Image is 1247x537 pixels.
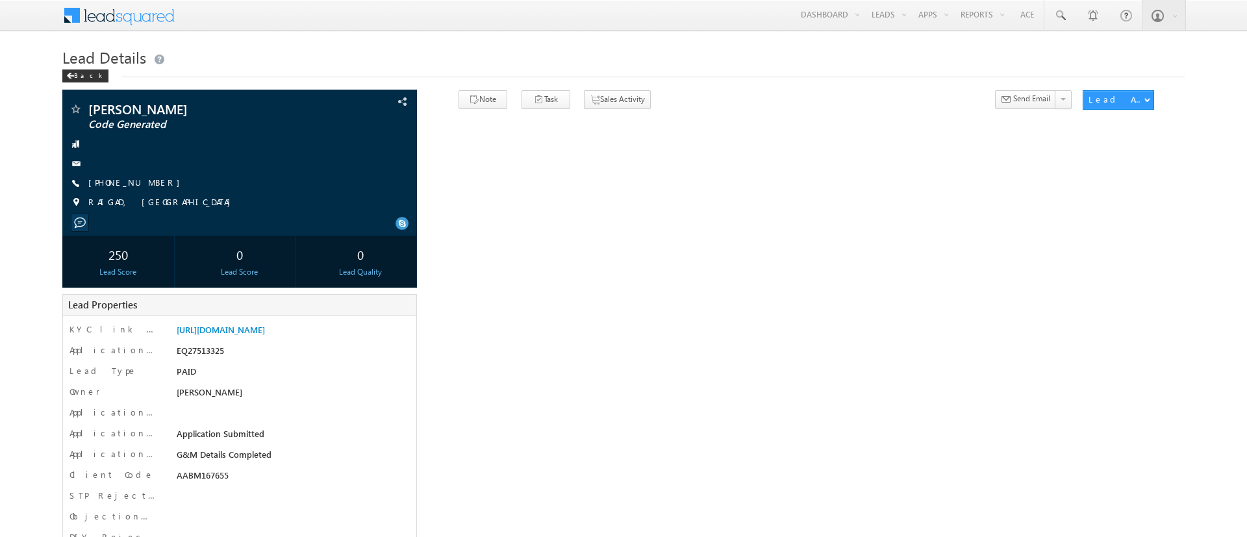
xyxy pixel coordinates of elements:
[69,448,155,460] label: Application Status First time Drop Off
[62,69,115,80] a: Back
[69,344,155,356] label: Application Number
[68,298,137,311] span: Lead Properties
[88,196,237,209] span: RAIGAD, [GEOGRAPHIC_DATA]
[62,69,108,82] div: Back
[69,490,155,501] label: STP Rejection Reason
[69,510,155,522] label: Objection Remark
[173,469,405,487] div: AABM167655
[69,427,155,439] label: Application Status New
[459,90,507,109] button: Note
[309,242,414,266] div: 0
[173,427,405,445] div: Application Submitted
[66,266,171,278] div: Lead Score
[1089,94,1144,105] div: Lead Actions
[69,365,137,377] label: Lead Type
[88,118,310,131] span: Code Generated
[69,323,155,335] label: KYC link 2_0
[69,469,154,481] label: Client Code
[69,386,100,397] label: Owner
[187,242,292,266] div: 0
[66,242,171,266] div: 250
[1083,90,1154,110] button: Lead Actions
[88,103,310,116] span: [PERSON_NAME]
[69,406,155,418] label: Application Status
[187,266,292,278] div: Lead Score
[177,386,242,397] span: [PERSON_NAME]
[177,324,265,335] a: [URL][DOMAIN_NAME]
[1013,93,1050,105] span: Send Email
[995,90,1056,109] button: Send Email
[173,365,405,383] div: PAID
[62,47,146,68] span: Lead Details
[584,90,651,109] button: Sales Activity
[173,448,405,466] div: G&M Details Completed
[309,266,414,278] div: Lead Quality
[522,90,570,109] button: Task
[173,344,405,362] div: EQ27513325
[88,177,186,188] a: [PHONE_NUMBER]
